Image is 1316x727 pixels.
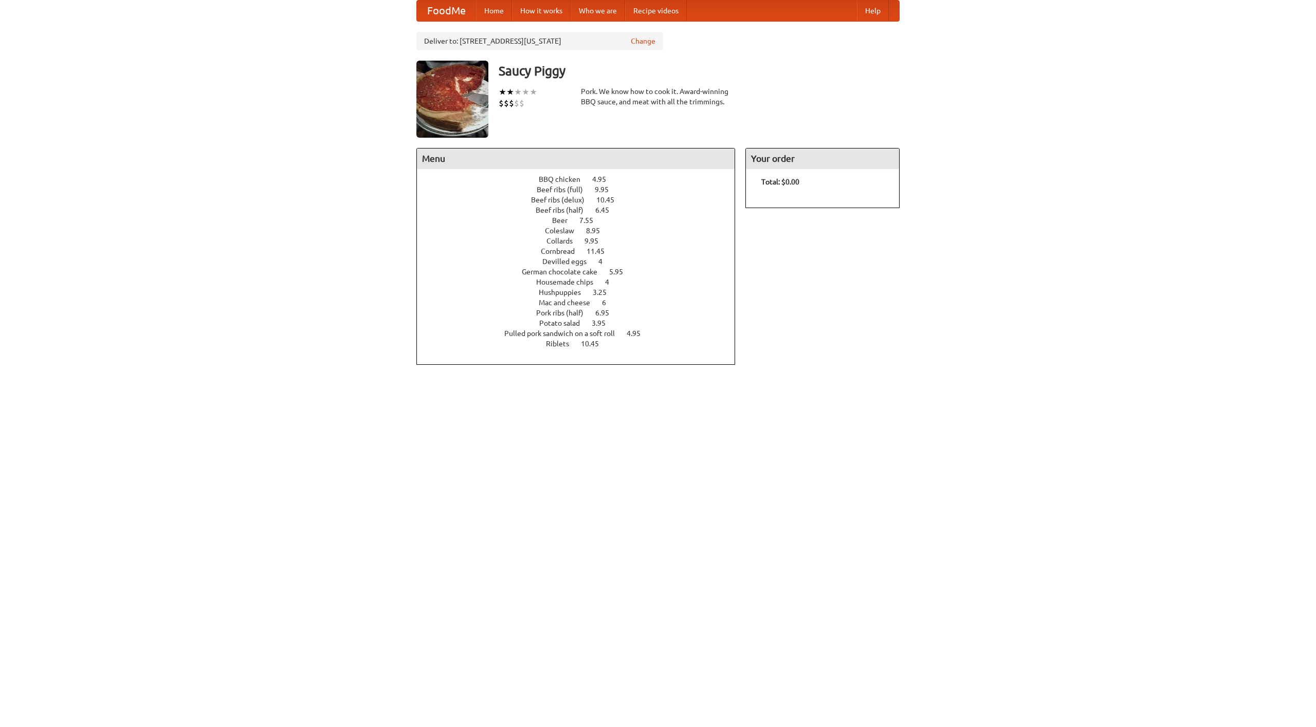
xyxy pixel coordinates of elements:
span: 6 [602,299,616,307]
a: Change [631,36,655,46]
a: Collards 9.95 [546,237,617,245]
span: BBQ chicken [539,175,591,183]
li: ★ [506,86,514,98]
span: 9.95 [584,237,609,245]
span: 4 [605,278,619,286]
li: $ [519,98,524,109]
a: Beef ribs (full) 9.95 [537,185,628,194]
a: Hushpuppies 3.25 [539,288,626,296]
a: BBQ chicken 4.95 [539,175,625,183]
span: 8.95 [586,227,610,235]
li: ★ [522,86,529,98]
span: Pork ribs (half) [536,309,594,317]
span: Riblets [546,340,579,348]
span: German chocolate cake [522,268,608,276]
span: Beer [552,216,578,225]
span: 11.45 [587,247,615,255]
span: 6.45 [595,206,619,214]
a: FoodMe [417,1,476,21]
span: Beef ribs (delux) [531,196,595,204]
a: Pulled pork sandwich on a soft roll 4.95 [504,329,660,338]
div: Deliver to: [STREET_ADDRESS][US_STATE] [416,32,663,50]
a: Coleslaw 8.95 [545,227,619,235]
h4: Menu [417,148,735,169]
div: Pork. We know how to cook it. Award-winning BBQ sauce, and meat with all the trimmings. [581,86,735,107]
span: 5.95 [609,268,633,276]
span: Collards [546,237,583,245]
a: Riblets 10.45 [546,340,618,348]
span: 4.95 [592,175,616,183]
li: $ [509,98,514,109]
span: Housemade chips [536,278,604,286]
h4: Your order [746,148,899,169]
span: Potato salad [539,319,590,327]
li: ★ [499,86,506,98]
a: Pork ribs (half) 6.95 [536,309,628,317]
a: German chocolate cake 5.95 [522,268,642,276]
a: Who we are [571,1,625,21]
a: How it works [512,1,571,21]
a: Housemade chips 4 [536,278,628,286]
li: $ [499,98,504,109]
a: Beef ribs (delux) 10.45 [531,196,633,204]
span: Hushpuppies [539,288,591,296]
span: Beef ribs (full) [537,185,593,194]
span: Coleslaw [545,227,584,235]
a: Potato salad 3.95 [539,319,625,327]
li: ★ [529,86,537,98]
a: Recipe videos [625,1,687,21]
a: Home [476,1,512,21]
span: 3.95 [592,319,616,327]
span: Pulled pork sandwich on a soft roll [504,329,625,338]
a: Devilled eggs 4 [542,257,622,266]
span: Devilled eggs [542,257,597,266]
span: 10.45 [596,196,625,204]
span: 7.55 [579,216,604,225]
span: 3.25 [593,288,617,296]
span: Beef ribs (half) [536,206,594,214]
span: 4 [598,257,613,266]
img: angular.jpg [416,61,488,138]
li: $ [504,98,509,109]
span: Mac and cheese [539,299,600,307]
li: ★ [514,86,522,98]
b: Total: $0.00 [761,178,799,186]
li: $ [514,98,519,109]
a: Help [857,1,889,21]
a: Beer 7.55 [552,216,612,225]
a: Mac and cheese 6 [539,299,625,307]
span: Cornbread [541,247,585,255]
span: 6.95 [595,309,619,317]
h3: Saucy Piggy [499,61,900,81]
span: 10.45 [581,340,609,348]
span: 4.95 [627,329,651,338]
a: Cornbread 11.45 [541,247,624,255]
a: Beef ribs (half) 6.45 [536,206,628,214]
span: 9.95 [595,185,619,194]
